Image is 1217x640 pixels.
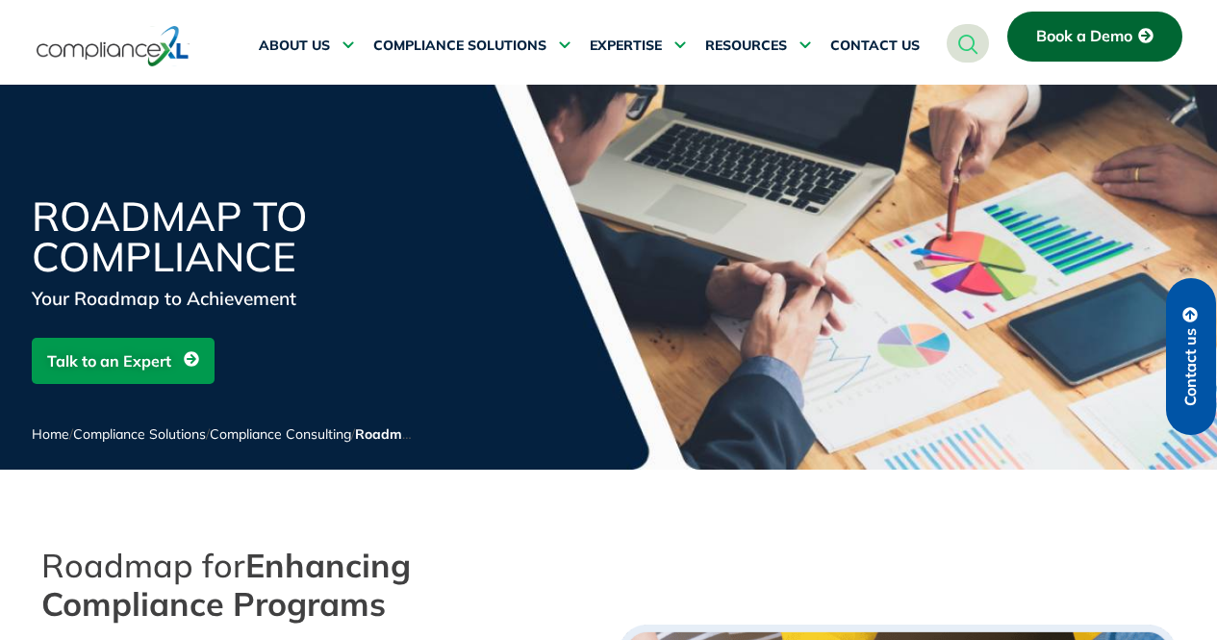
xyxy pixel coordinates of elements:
[32,285,494,312] div: Your Roadmap to Achievement
[32,425,520,443] span: / / /
[41,547,599,624] h2: Roadmap for
[373,23,570,69] a: COMPLIANCE SOLUTIONS
[32,425,69,443] a: Home
[373,38,546,55] span: COMPLIANCE SOLUTIONS
[947,24,989,63] a: navsearch-button
[37,24,190,68] img: logo-one.svg
[32,196,494,277] h1: Roadmap To Compliance
[1182,328,1200,406] span: Contact us
[590,23,686,69] a: EXPERTISE
[1036,28,1132,45] span: Book a Demo
[41,545,411,625] strong: Enhancing Compliance Programs
[830,23,920,69] a: CONTACT US
[355,425,520,443] span: Roadmap To Compliance
[705,38,787,55] span: RESOURCES
[1007,12,1182,62] a: Book a Demo
[259,23,354,69] a: ABOUT US
[210,425,351,443] a: Compliance Consulting
[830,38,920,55] span: CONTACT US
[32,338,215,384] a: Talk to an Expert
[590,38,662,55] span: EXPERTISE
[73,425,206,443] a: Compliance Solutions
[259,38,330,55] span: ABOUT US
[705,23,811,69] a: RESOURCES
[47,343,171,379] span: Talk to an Expert
[1166,278,1216,435] a: Contact us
